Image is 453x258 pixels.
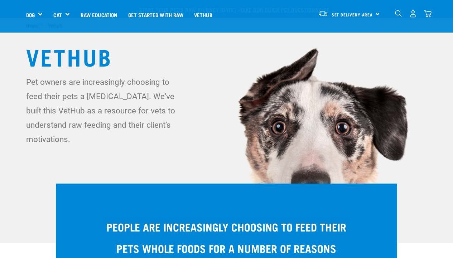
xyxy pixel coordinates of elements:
[26,75,187,146] p: Pet owners are increasingly choosing to feed their pets a [MEDICAL_DATA]. We've built this VetHub...
[332,13,373,16] span: Set Delivery Area
[318,10,328,17] img: van-moving.png
[26,43,427,69] h1: Vethub
[123,0,189,29] a: Get started with Raw
[409,10,417,18] img: user.png
[189,0,218,29] a: Vethub
[53,11,62,19] a: Cat
[75,0,122,29] a: Raw Education
[26,11,35,19] a: Dog
[424,10,432,18] img: home-icon@2x.png
[395,10,402,17] img: home-icon-1@2x.png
